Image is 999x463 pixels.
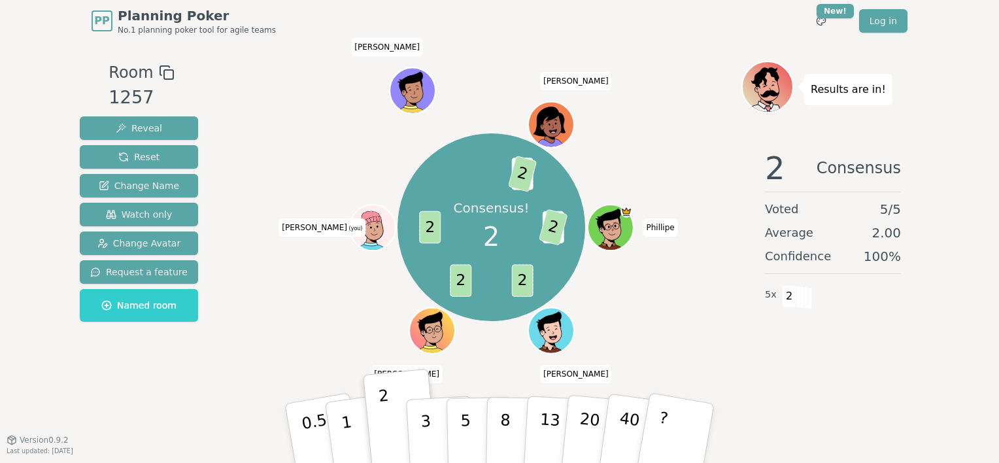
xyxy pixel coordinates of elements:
[859,9,907,33] a: Log in
[811,80,886,99] p: Results are in!
[7,435,69,445] button: Version0.9.2
[80,260,198,284] button: Request a feature
[80,231,198,255] button: Change Avatar
[540,72,612,90] span: Click to change your name
[80,203,198,226] button: Watch only
[817,152,901,184] span: Consensus
[94,13,109,29] span: PP
[765,288,777,302] span: 5 x
[538,209,567,245] span: 2
[118,7,276,25] span: Planning Poker
[483,217,499,256] span: 2
[351,38,423,56] span: Click to change your name
[864,247,901,266] span: 100 %
[452,198,531,217] p: Consensus!
[782,285,797,307] span: 2
[279,218,365,237] span: Click to change your name
[809,9,833,33] button: New!
[118,150,160,163] span: Reset
[371,365,443,383] span: Click to change your name
[765,247,831,266] span: Confidence
[109,84,174,111] div: 1257
[643,218,678,237] span: Click to change your name
[347,226,363,231] span: (you)
[20,435,69,445] span: Version 0.9.2
[765,200,799,218] span: Voted
[97,237,181,250] span: Change Avatar
[80,145,198,169] button: Reset
[101,299,177,312] span: Named room
[80,289,198,322] button: Named room
[872,224,901,242] span: 2.00
[118,25,276,35] span: No.1 planning poker tool for agile teams
[880,200,901,218] span: 5 / 5
[765,152,785,184] span: 2
[507,156,537,192] span: 2
[106,208,173,221] span: Watch only
[109,61,153,84] span: Room
[116,122,162,135] span: Reveal
[419,211,441,243] span: 2
[80,116,198,140] button: Reveal
[378,386,395,458] p: 2
[7,447,73,454] span: Last updated: [DATE]
[765,224,813,242] span: Average
[620,206,632,218] span: Phillipe is the host
[90,266,188,279] span: Request a feature
[80,174,198,197] button: Change Name
[351,206,394,249] button: Click to change your avatar
[511,265,533,297] span: 2
[817,4,854,18] div: New!
[92,7,276,35] a: PPPlanning PokerNo.1 planning poker tool for agile teams
[99,179,179,192] span: Change Name
[450,265,471,297] span: 2
[540,365,612,383] span: Click to change your name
